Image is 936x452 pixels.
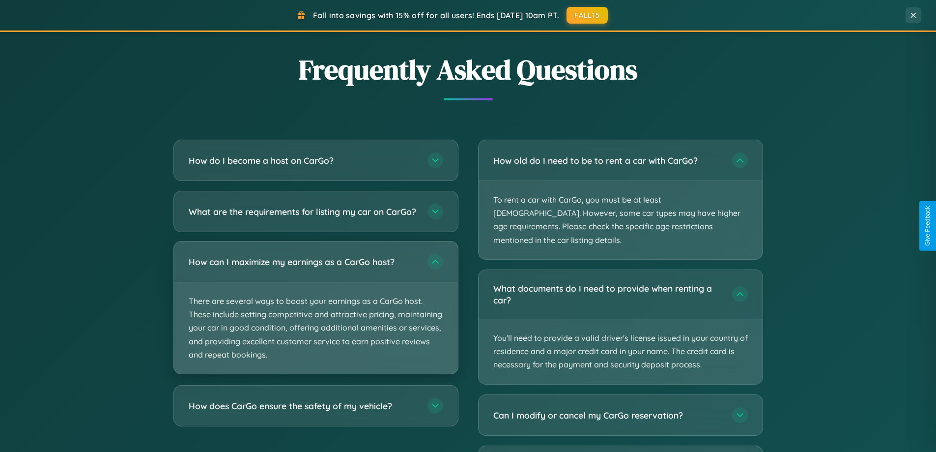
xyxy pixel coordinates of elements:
p: There are several ways to boost your earnings as a CarGo host. These include setting competitive ... [174,282,458,374]
h2: Frequently Asked Questions [173,51,763,89]
p: You'll need to provide a valid driver's license issued in your country of residence and a major c... [479,319,763,384]
h3: Can I modify or cancel my CarGo reservation? [493,409,722,421]
h3: What are the requirements for listing my car on CarGo? [189,206,418,218]
p: To rent a car with CarGo, you must be at least [DEMOGRAPHIC_DATA]. However, some car types may ha... [479,181,763,259]
button: FALL15 [567,7,608,24]
h3: How do I become a host on CarGo? [189,154,418,167]
span: Fall into savings with 15% off for all users! Ends [DATE] 10am PT. [313,10,559,20]
h3: How can I maximize my earnings as a CarGo host? [189,256,418,268]
div: Give Feedback [924,206,931,246]
h3: How old do I need to be to rent a car with CarGo? [493,154,722,167]
h3: How does CarGo ensure the safety of my vehicle? [189,400,418,412]
h3: What documents do I need to provide when renting a car? [493,282,722,306]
